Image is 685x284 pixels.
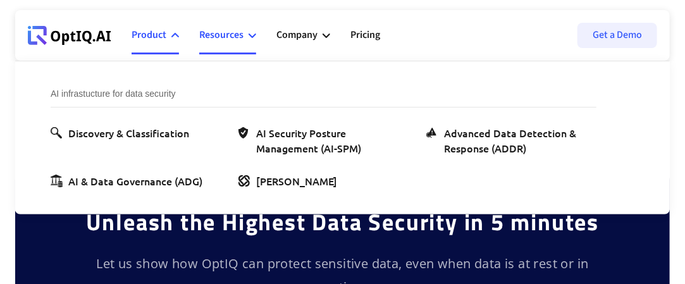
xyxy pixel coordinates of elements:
[51,173,207,188] a: AI & Data Governance (ADG)
[68,125,189,140] div: Discovery & Classification
[276,27,318,44] div: Company
[51,125,194,140] a: Discovery & Classification
[199,27,244,44] div: Resources
[132,27,166,44] div: Product
[238,125,409,156] a: AI Security Posture Management (AI-SPM)
[276,16,330,54] div: Company
[28,16,111,54] a: Webflow Homepage
[68,173,202,188] div: AI & Data Governance (ADG)
[132,16,179,54] div: Product
[444,125,591,156] div: Advanced Data Detection & Response (ADDR)
[15,61,670,214] nav: Product
[51,87,596,108] div: AI infrastucture for data security
[199,16,256,54] div: Resources
[256,173,337,188] div: [PERSON_NAME]
[256,125,404,156] div: AI Security Posture Management (AI-SPM)
[577,23,657,48] a: Get a Demo
[86,208,600,238] div: Unleash the Highest Data Security in 5 minutes
[426,125,596,156] a: Advanced Data Detection & Response (ADDR)
[350,16,380,54] a: Pricing
[238,173,342,188] a: [PERSON_NAME]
